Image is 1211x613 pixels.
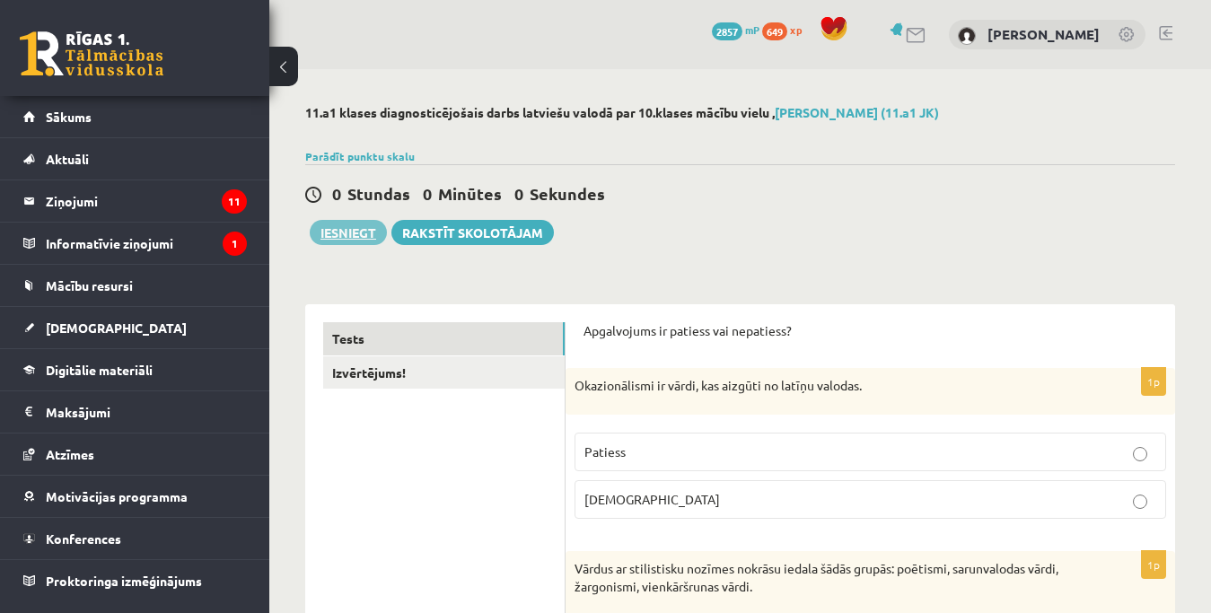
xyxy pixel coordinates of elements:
[347,183,410,204] span: Stundas
[46,180,247,222] legend: Ziņojumi
[222,189,247,214] i: 11
[762,22,811,37] a: 649 xp
[23,223,247,264] a: Informatīvie ziņojumi1
[762,22,787,40] span: 649
[745,22,759,37] span: mP
[23,180,247,222] a: Ziņojumi11
[223,232,247,256] i: 1
[584,443,626,460] span: Patiess
[46,446,94,462] span: Atzīmes
[584,322,1157,340] p: Apgalvojums ir patiess vai nepatiess?
[46,151,89,167] span: Aktuāli
[46,573,202,589] span: Proktoringa izmēģinājums
[1141,550,1166,579] p: 1p
[712,22,742,40] span: 2857
[46,320,187,336] span: [DEMOGRAPHIC_DATA]
[332,183,341,204] span: 0
[584,491,720,507] span: [DEMOGRAPHIC_DATA]
[712,22,759,37] a: 2857 mP
[790,22,802,37] span: xp
[23,391,247,433] a: Maksājumi
[46,223,247,264] legend: Informatīvie ziņojumi
[391,220,554,245] a: Rakstīt skolotājam
[46,530,121,547] span: Konferences
[530,183,605,204] span: Sekundes
[575,560,1076,595] p: Vārdus ar stilistisku nozīmes nokrāsu iedala šādās grupās: poētismi, sarunvalodas vārdi, žargonis...
[23,349,247,390] a: Digitālie materiāli
[305,105,1175,120] h2: 11.a1 klases diagnosticējošais darbs latviešu valodā par 10.klases mācību vielu ,
[23,265,247,306] a: Mācību resursi
[46,277,133,293] span: Mācību resursi
[775,104,939,120] a: [PERSON_NAME] (11.a1 JK)
[23,518,247,559] a: Konferences
[323,322,565,355] a: Tests
[323,356,565,390] a: Izvērtējums!
[423,183,432,204] span: 0
[46,391,247,433] legend: Maksājumi
[46,362,153,378] span: Digitālie materiāli
[20,31,163,76] a: Rīgas 1. Tālmācības vidusskola
[305,149,415,163] a: Parādīt punktu skalu
[23,138,247,180] a: Aktuāli
[23,476,247,517] a: Motivācijas programma
[958,27,976,45] img: Kristaps Borisovs
[23,433,247,475] a: Atzīmes
[514,183,523,204] span: 0
[438,183,502,204] span: Minūtes
[46,488,188,504] span: Motivācijas programma
[987,25,1100,43] a: [PERSON_NAME]
[23,96,247,137] a: Sākums
[310,220,387,245] button: Iesniegt
[1141,367,1166,396] p: 1p
[1133,447,1147,461] input: Patiess
[46,109,92,125] span: Sākums
[23,307,247,348] a: [DEMOGRAPHIC_DATA]
[1133,495,1147,509] input: [DEMOGRAPHIC_DATA]
[575,377,1076,395] p: Okazionālismi ir vārdi, kas aizgūti no latīņu valodas.
[23,560,247,601] a: Proktoringa izmēģinājums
